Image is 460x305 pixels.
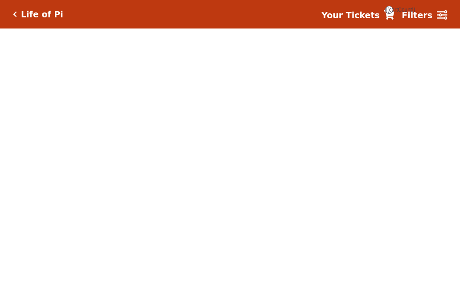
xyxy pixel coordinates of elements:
[385,6,393,14] span: {{cartCount}}
[321,10,380,20] strong: Your Tickets
[321,9,394,22] a: Your Tickets {{cartCount}}
[13,11,17,17] a: Click here to go back to filters
[21,9,63,20] h5: Life of Pi
[402,9,447,22] a: Filters
[402,10,432,20] strong: Filters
